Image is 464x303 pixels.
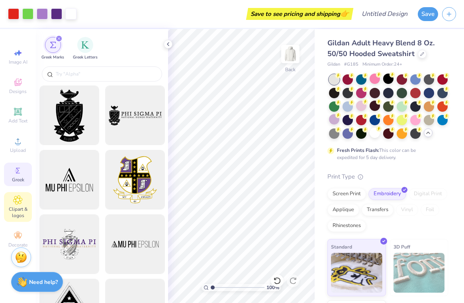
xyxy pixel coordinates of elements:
span: 3D Puff [394,243,410,251]
input: Untitled Design [355,6,414,22]
div: filter for Greek Marks [41,37,64,60]
div: filter for Greek Letters [73,37,98,60]
span: Greek [12,177,24,183]
button: filter button [41,37,64,60]
div: Screen Print [327,188,366,200]
div: Embroidery [368,188,406,200]
div: Foil [421,204,439,216]
div: Rhinestones [327,220,366,232]
span: Decorate [8,242,27,248]
span: 👉 [340,9,349,18]
span: Standard [331,243,352,251]
strong: Need help? [29,278,58,286]
img: Greek Marks Image [50,42,56,48]
span: Image AI [9,59,27,65]
div: Save to see pricing and shipping [248,8,351,20]
img: Standard [331,253,382,293]
span: 100 % [266,284,279,291]
div: Applique [327,204,359,216]
span: Greek Marks [41,54,64,60]
img: Greek Letters Image [81,41,89,49]
span: Clipart & logos [4,206,32,219]
div: Digital Print [409,188,447,200]
span: Minimum Order: 24 + [362,61,402,68]
img: 3D Puff [394,253,445,293]
div: Back [285,66,296,73]
div: Print Type [327,172,448,181]
div: Vinyl [396,204,418,216]
button: filter button [73,37,98,60]
input: Try "Alpha" [55,70,157,78]
img: Back [282,46,298,62]
span: Greek Letters [73,54,98,60]
div: Transfers [362,204,394,216]
span: Designs [9,88,27,95]
span: Upload [10,147,26,153]
span: Add Text [8,118,27,124]
div: This color can be expedited for 5 day delivery. [337,147,435,161]
span: Gildan Adult Heavy Blend 8 Oz. 50/50 Hooded Sweatshirt [327,38,435,58]
span: Gildan [327,61,340,68]
strong: Fresh Prints Flash: [337,147,379,153]
button: Save [418,7,438,21]
span: # G185 [344,61,358,68]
